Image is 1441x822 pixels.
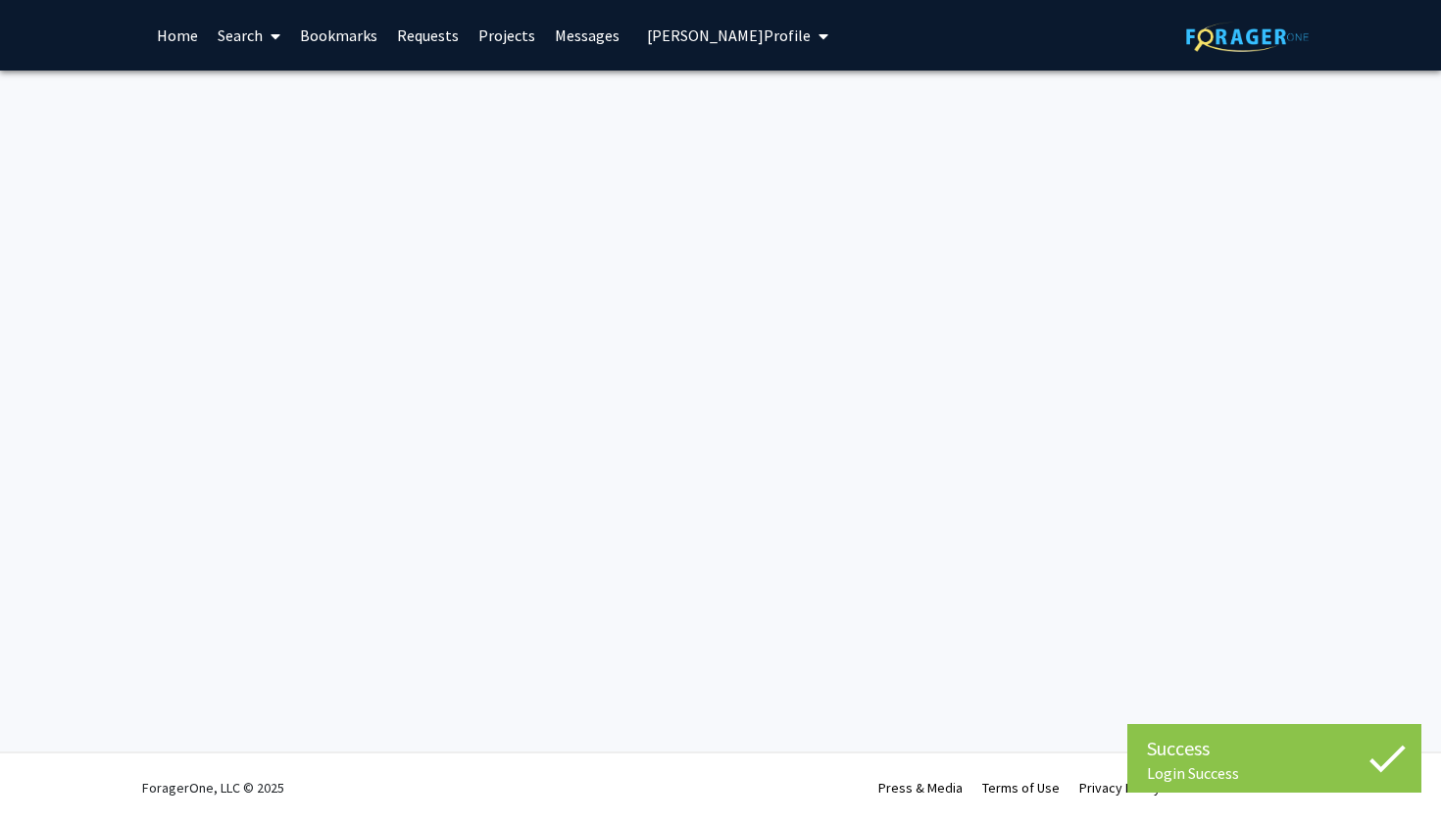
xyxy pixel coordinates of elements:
div: Success [1147,734,1402,763]
a: Search [208,1,290,70]
a: Home [147,1,208,70]
span: [PERSON_NAME] Profile [647,25,811,45]
div: ForagerOne, LLC © 2025 [142,753,284,822]
div: Login Success [1147,763,1402,783]
a: Privacy Policy [1079,779,1161,797]
a: Terms of Use [982,779,1060,797]
a: Projects [469,1,545,70]
a: Requests [387,1,469,70]
a: Press & Media [878,779,963,797]
a: Messages [545,1,629,70]
a: Bookmarks [290,1,387,70]
img: ForagerOne Logo [1186,22,1309,52]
